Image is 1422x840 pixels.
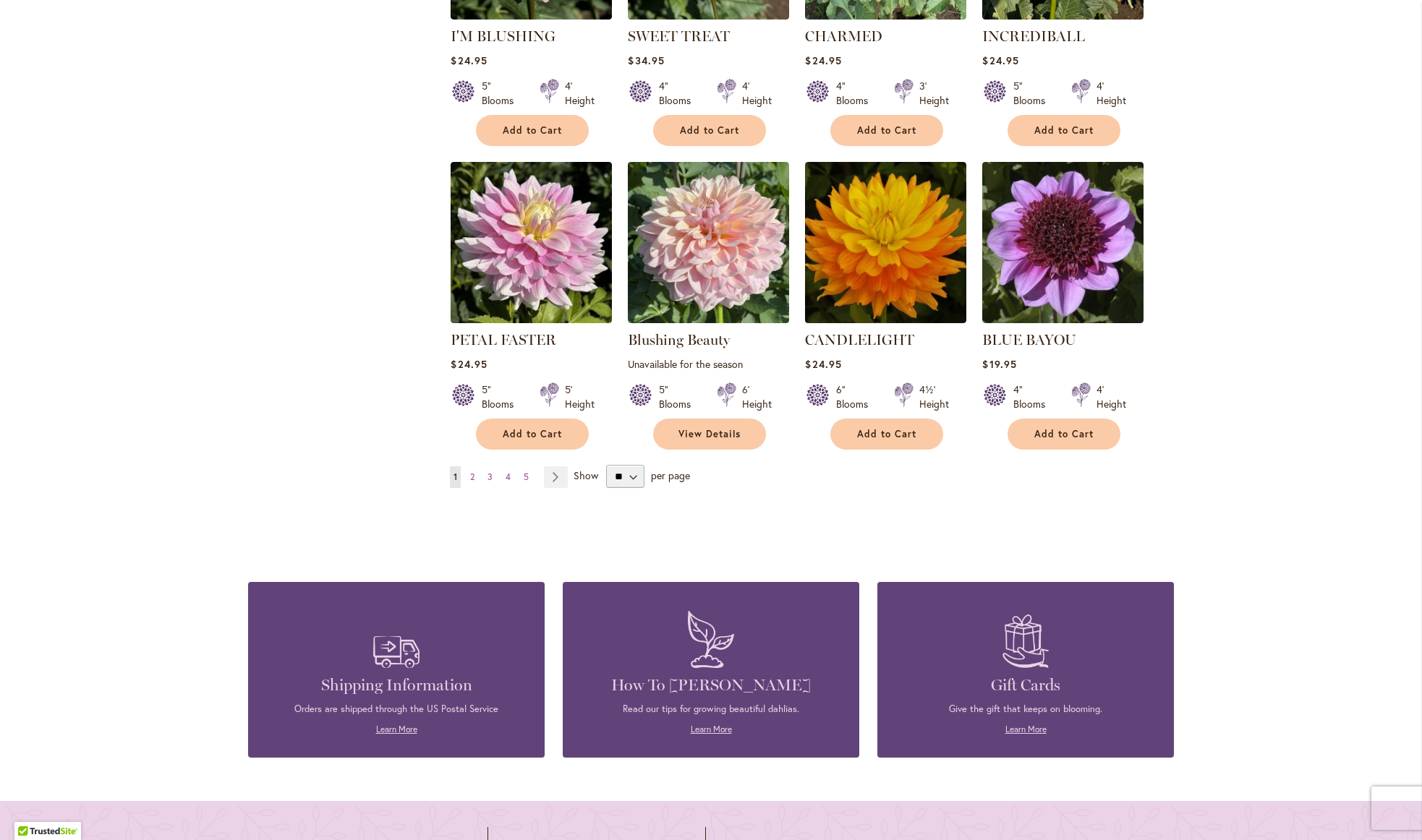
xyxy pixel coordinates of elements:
span: View Details [678,428,741,440]
div: 5" Blooms [1013,79,1054,108]
h4: Gift Cards [899,675,1152,695]
span: Add to Cart [857,124,916,137]
p: Give the gift that keeps on blooming. [899,703,1152,716]
div: 6" Blooms [836,382,877,411]
button: Add to Cart [653,115,766,146]
a: Learn More [376,724,417,734]
button: Add to Cart [476,419,589,450]
span: Add to Cart [1034,428,1094,440]
a: 5 [520,466,532,488]
img: BLUE BAYOU [982,162,1144,323]
div: 4" Blooms [659,79,699,108]
div: 5" Blooms [482,79,522,108]
span: per page [651,468,690,482]
a: Incrediball [982,9,1144,22]
div: 4' Height [565,79,595,108]
a: I'M BLUSHING [451,27,555,45]
a: SWEET TREAT [628,27,730,45]
a: INCREDIBALL [982,27,1085,45]
h4: Shipping Information [270,675,523,695]
div: 4" Blooms [1013,382,1054,411]
img: Blushing Beauty [628,162,789,323]
a: Learn More [691,724,732,734]
a: 4 [502,466,514,488]
div: 4' Height [742,79,772,108]
span: 1 [454,471,457,482]
span: $19.95 [982,357,1016,371]
div: 3' Height [919,79,949,108]
span: $34.95 [628,53,664,67]
button: Add to Cart [830,115,943,146]
span: $24.95 [451,357,487,371]
span: Add to Cart [857,428,916,440]
span: 3 [488,471,493,482]
span: Add to Cart [503,428,562,440]
div: 4' Height [1097,382,1126,411]
div: 4' Height [1097,79,1126,108]
img: CANDLELIGHT [805,162,966,323]
span: Show [574,468,598,482]
a: Blushing Beauty [628,312,789,326]
button: Add to Cart [476,115,589,146]
a: 2 [467,466,478,488]
h4: How To [PERSON_NAME] [584,675,838,695]
a: View Details [653,419,766,450]
a: SWEET TREAT [628,9,789,22]
a: CANDLELIGHT [805,331,914,348]
div: 5" Blooms [659,382,699,411]
span: $24.95 [451,53,487,67]
span: Add to Cart [680,124,739,137]
div: 5' Height [565,382,595,411]
iframe: Launch Accessibility Center [11,789,51,829]
span: Add to Cart [503,124,562,137]
span: 4 [506,471,511,482]
img: PETAL FASTER [451,162,612,323]
a: I’M BLUSHING [451,9,612,22]
a: CHARMED [805,27,882,45]
a: CANDLELIGHT [805,312,966,326]
div: 6' Height [742,382,772,411]
span: 5 [524,471,529,482]
span: $24.95 [805,357,841,371]
button: Add to Cart [1008,115,1120,146]
button: Add to Cart [1008,419,1120,450]
p: Orders are shipped through the US Postal Service [270,703,523,716]
a: PETAL FASTER [451,312,612,326]
span: Add to Cart [1034,124,1094,137]
a: Blushing Beauty [628,331,730,348]
p: Read our tips for growing beautiful dahlias. [584,703,838,716]
div: 4" Blooms [836,79,877,108]
span: 2 [470,471,474,482]
div: 5" Blooms [482,382,522,411]
a: PETAL FASTER [451,331,556,348]
a: BLUE BAYOU [982,312,1144,326]
a: Learn More [1005,724,1047,734]
a: BLUE BAYOU [982,331,1076,348]
div: 4½' Height [919,382,949,411]
a: 3 [484,466,496,488]
span: $24.95 [982,53,1018,67]
span: $24.95 [805,53,841,67]
button: Add to Cart [830,419,943,450]
a: CHARMED [805,9,966,22]
p: Unavailable for the season [628,357,789,371]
